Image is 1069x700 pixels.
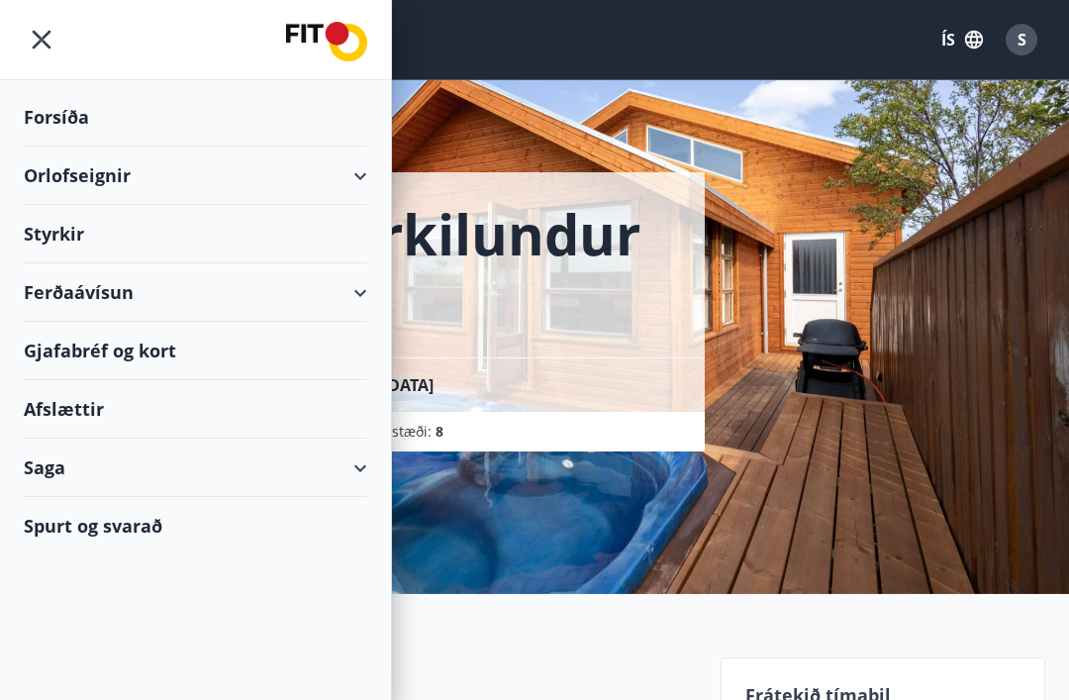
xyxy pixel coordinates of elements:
[24,380,367,439] div: Afslættir
[24,22,59,57] button: menu
[24,497,367,554] div: Spurt og svarað
[24,88,367,147] div: Forsíða
[998,16,1045,63] button: S
[24,147,367,205] div: Orlofseignir
[436,422,443,441] span: 8
[355,422,443,442] span: Svefnstæði :
[286,22,367,61] img: union_logo
[24,322,367,380] div: Gjafabréf og kort
[24,439,367,497] div: Saga
[24,263,367,322] div: Ferðaávísun
[1018,29,1026,50] span: S
[24,205,367,263] div: Styrkir
[930,22,994,57] button: ÍS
